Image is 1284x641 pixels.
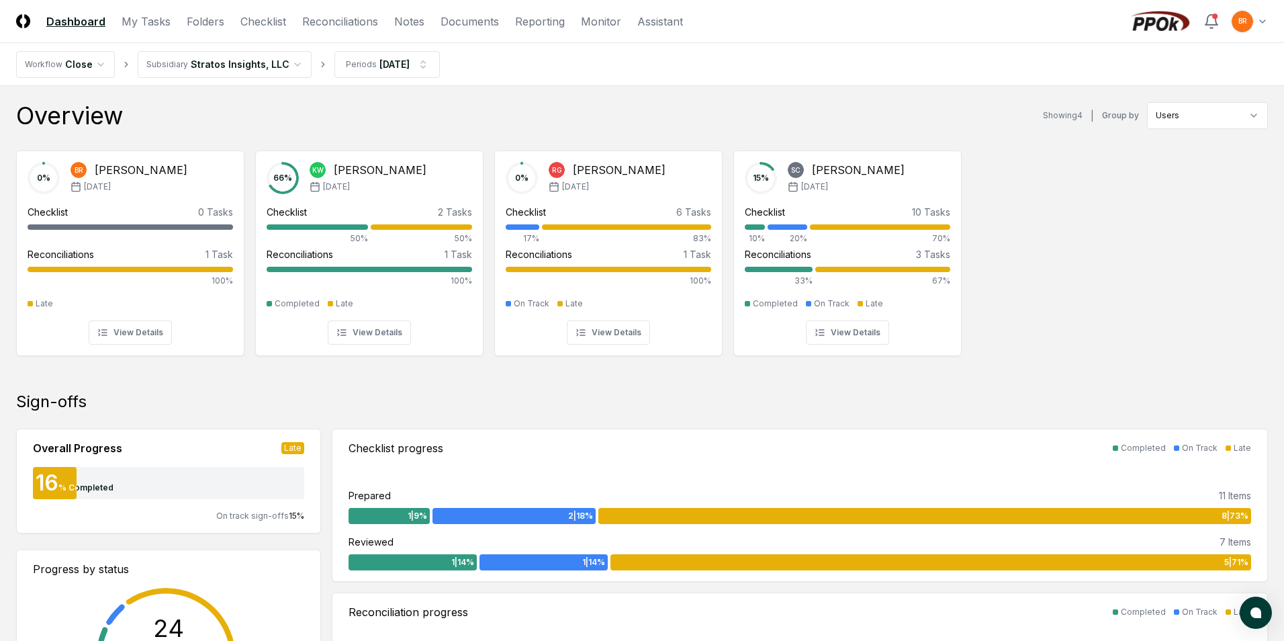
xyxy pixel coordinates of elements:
[745,205,785,219] div: Checklist
[753,298,798,310] div: Completed
[815,275,950,287] div: 67%
[812,162,905,178] div: [PERSON_NAME]
[506,205,546,219] div: Checklist
[1182,442,1218,454] div: On Track
[312,165,324,175] span: KW
[1240,597,1272,629] button: atlas-launcher
[267,232,368,245] div: 50%
[394,13,424,30] a: Notes
[408,510,427,522] span: 1 | 9 %
[89,320,172,345] button: View Details
[745,247,811,261] div: Reconciliations
[349,440,443,456] div: Checklist progress
[801,181,828,193] span: [DATE]
[1224,556,1248,568] span: 5 | 71 %
[562,181,589,193] span: [DATE]
[267,205,307,219] div: Checklist
[494,140,723,356] a: 0%RG[PERSON_NAME][DATE]Checklist6 Tasks17%83%Reconciliations1 Task100%On TrackLateView Details
[281,442,304,454] div: Late
[810,232,950,245] div: 70%
[1222,510,1248,522] span: 8 | 73 %
[122,13,171,30] a: My Tasks
[198,205,233,219] div: 0 Tasks
[1219,488,1251,503] div: 11 Items
[240,13,286,30] a: Checklist
[506,247,572,261] div: Reconciliations
[514,298,549,310] div: On Track
[334,51,440,78] button: Periods[DATE]
[75,165,83,175] span: BR
[16,14,30,28] img: Logo
[28,275,233,287] div: 100%
[552,165,562,175] span: RG
[582,556,605,568] span: 1 | 14 %
[733,140,962,356] a: 15%SC[PERSON_NAME][DATE]Checklist10 Tasks10%20%70%Reconciliations3 Tasks33%67%CompletedOn TrackLa...
[1121,442,1166,454] div: Completed
[581,13,621,30] a: Monitor
[542,232,711,245] div: 83%
[16,140,244,356] a: 0%BR[PERSON_NAME][DATE]Checklist0 TasksReconciliations1 Task100%LateView Details
[1091,109,1094,123] div: |
[33,440,122,456] div: Overall Progress
[676,205,711,219] div: 6 Tasks
[28,247,94,261] div: Reconciliations
[1043,110,1083,122] div: Showing 4
[267,275,472,287] div: 100%
[336,298,353,310] div: Late
[1220,535,1251,549] div: 7 Items
[637,13,683,30] a: Assistant
[187,13,224,30] a: Folders
[255,140,484,356] a: 66%KW[PERSON_NAME][DATE]Checklist2 Tasks50%50%Reconciliations1 Task100%CompletedLateView Details
[438,205,472,219] div: 2 Tasks
[866,298,883,310] div: Late
[36,298,53,310] div: Late
[1182,606,1218,618] div: On Track
[565,298,583,310] div: Late
[205,247,233,261] div: 1 Task
[912,205,950,219] div: 10 Tasks
[346,58,377,71] div: Periods
[28,205,68,219] div: Checklist
[814,298,850,310] div: On Track
[46,13,105,30] a: Dashboard
[791,165,800,175] span: SC
[334,162,426,178] div: [PERSON_NAME]
[506,232,539,245] div: 17%
[95,162,187,178] div: [PERSON_NAME]
[267,247,333,261] div: Reconciliations
[684,247,711,261] div: 1 Task
[216,511,289,521] span: On track sign-offs
[568,510,593,522] span: 2 | 18 %
[1128,11,1193,32] img: PPOk logo
[573,162,666,178] div: [PERSON_NAME]
[768,232,808,245] div: 20%
[506,275,711,287] div: 100%
[16,391,1268,413] div: Sign-offs
[1234,606,1251,618] div: Late
[84,181,111,193] span: [DATE]
[146,58,188,71] div: Subsidiary
[58,482,113,494] div: % Completed
[515,13,565,30] a: Reporting
[1230,9,1254,34] button: BR
[567,320,650,345] button: View Details
[349,604,468,620] div: Reconciliation progress
[379,57,410,71] div: [DATE]
[1102,112,1139,120] label: Group by
[371,232,472,245] div: 50%
[806,320,889,345] button: View Details
[33,561,304,577] div: Progress by status
[323,181,350,193] span: [DATE]
[745,275,813,287] div: 33%
[289,511,304,521] span: 15 %
[1234,442,1251,454] div: Late
[349,535,394,549] div: Reviewed
[916,247,950,261] div: 3 Tasks
[275,298,320,310] div: Completed
[332,429,1268,582] a: Checklist progressCompletedOn TrackLatePrepared11 Items1|9%2|18%8|73%Reviewed7 Items1|14%1|14%5|71%
[445,247,472,261] div: 1 Task
[745,232,765,245] div: 10%
[1121,606,1166,618] div: Completed
[451,556,474,568] span: 1 | 14 %
[302,13,378,30] a: Reconciliations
